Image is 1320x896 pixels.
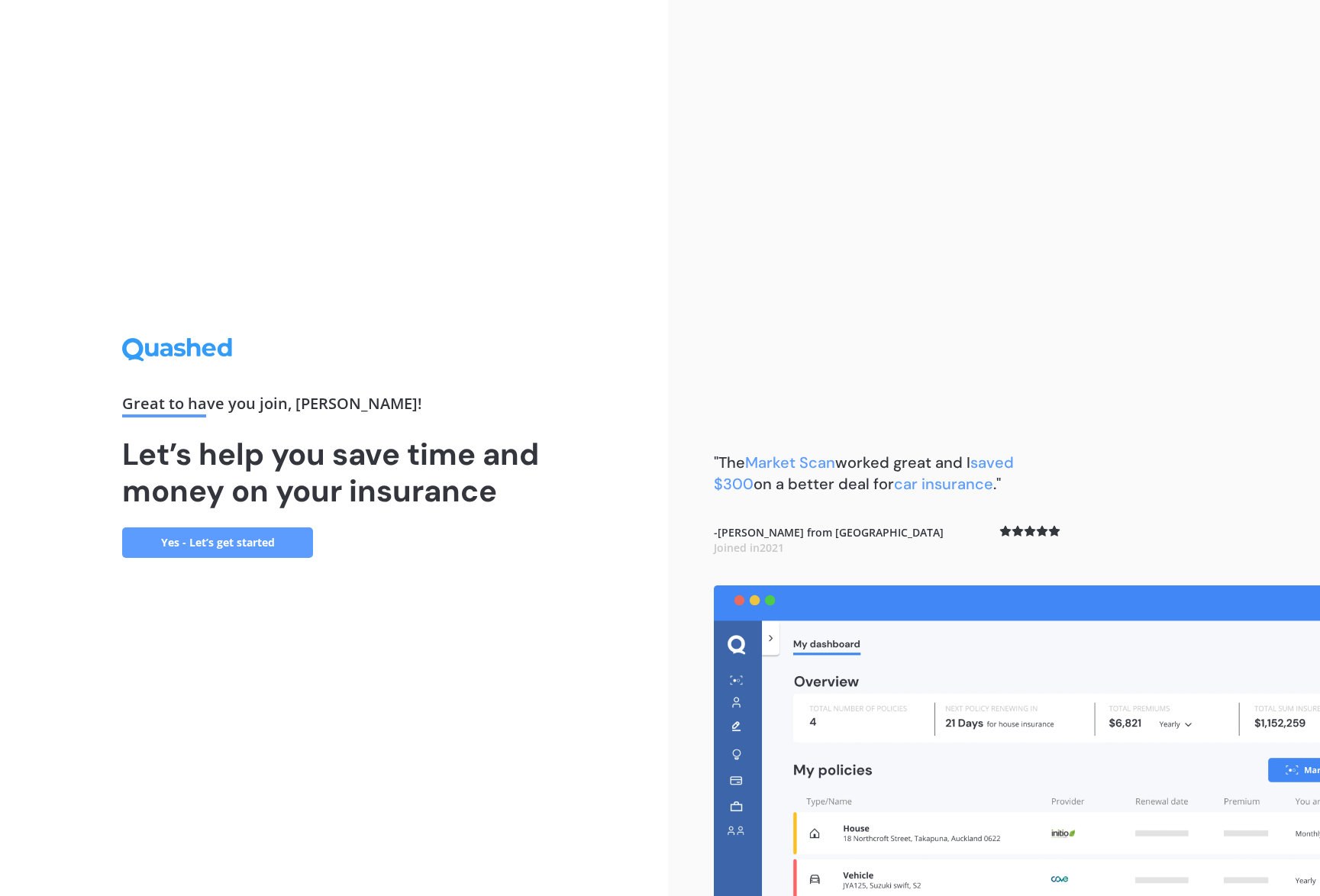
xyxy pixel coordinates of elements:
span: car insurance [894,474,993,494]
span: Joined in 2021 [714,540,784,555]
div: Great to have you join , [PERSON_NAME] ! [122,396,545,417]
h1: Let’s help you save time and money on your insurance [122,436,545,509]
b: "The worked great and I on a better deal for ." [714,453,1014,494]
span: saved $300 [714,453,1014,494]
b: - [PERSON_NAME] from [GEOGRAPHIC_DATA] [714,525,944,555]
a: Yes - Let’s get started [122,527,313,558]
span: Market Scan [745,453,835,472]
